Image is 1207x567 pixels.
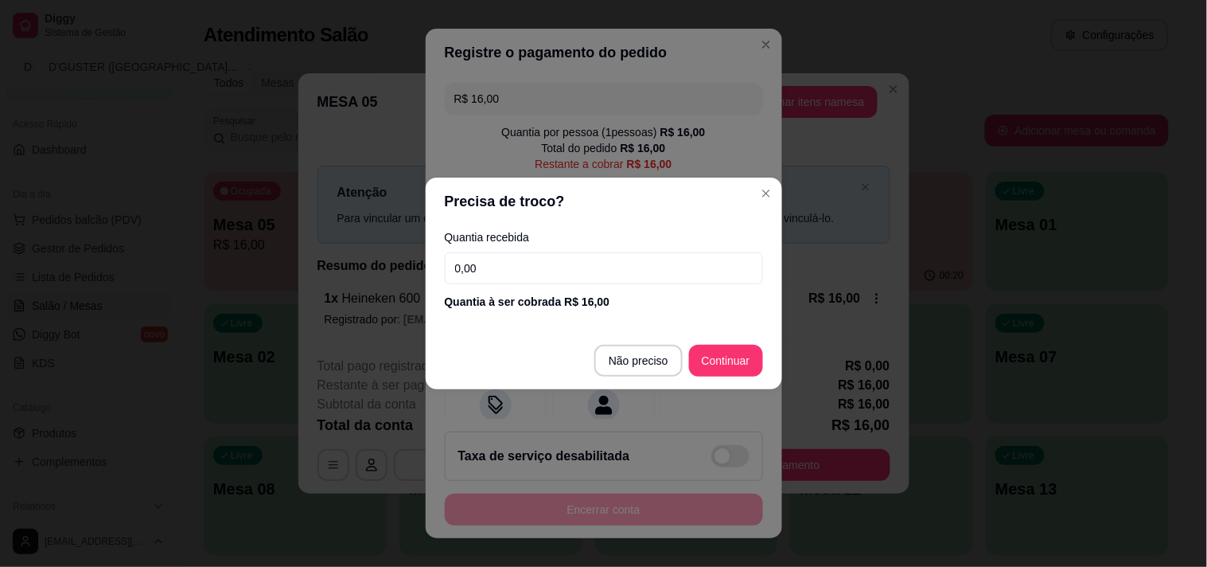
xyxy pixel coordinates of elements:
[445,294,763,310] div: Quantia à ser cobrada R$ 16,00
[689,345,763,377] button: Continuar
[753,181,779,206] button: Close
[594,345,683,377] button: Não preciso
[445,232,763,243] label: Quantia recebida
[426,178,782,225] header: Precisa de troco?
